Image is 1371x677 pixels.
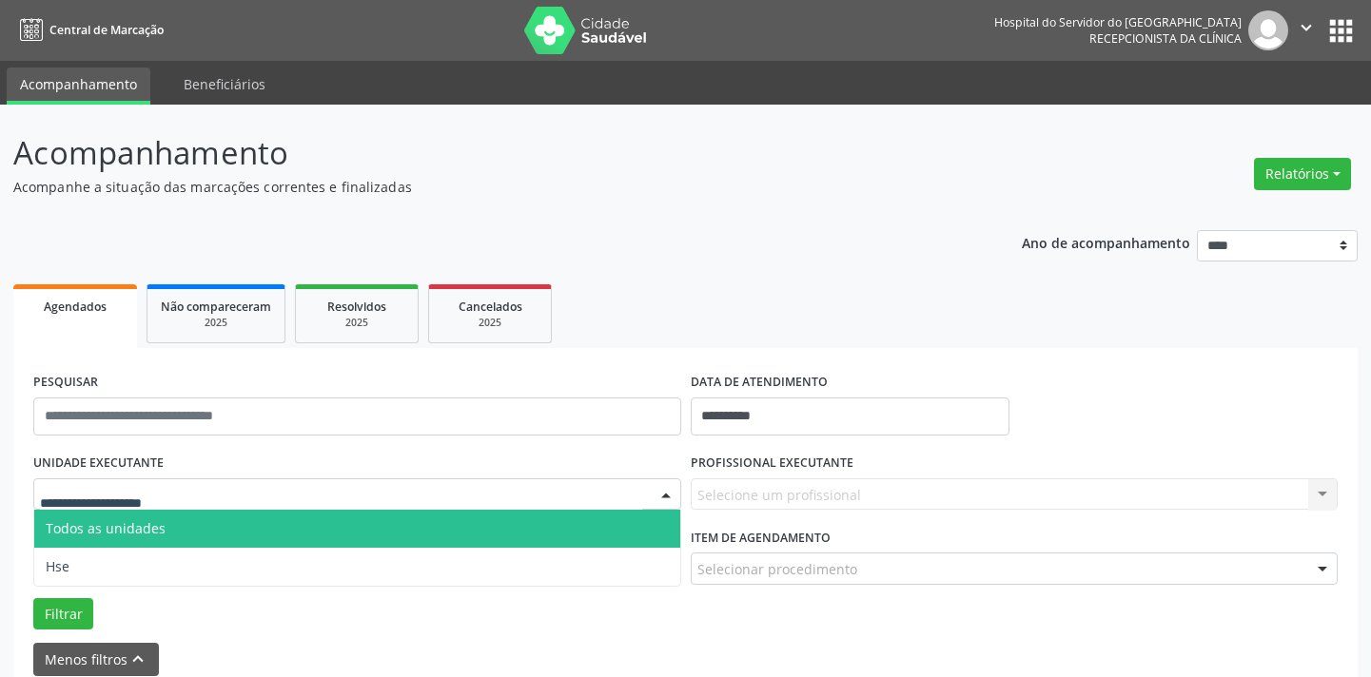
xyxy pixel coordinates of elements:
p: Acompanhamento [13,129,954,177]
span: Cancelados [459,299,522,315]
div: 2025 [161,316,271,330]
a: Beneficiários [170,68,279,101]
button: Filtrar [33,598,93,630]
a: Central de Marcação [13,14,164,46]
span: Resolvidos [327,299,386,315]
div: 2025 [309,316,404,330]
label: DATA DE ATENDIMENTO [691,368,828,397]
button: apps [1324,14,1358,48]
label: UNIDADE EXECUTANTE [33,449,164,478]
button: Relatórios [1254,158,1351,190]
button: Menos filtroskeyboard_arrow_up [33,643,159,676]
span: Todos as unidades [46,519,166,537]
div: 2025 [442,316,538,330]
a: Acompanhamento [7,68,150,105]
span: Recepcionista da clínica [1089,30,1242,47]
div: Hospital do Servidor do [GEOGRAPHIC_DATA] [994,14,1242,30]
p: Ano de acompanhamento [1022,230,1190,254]
p: Acompanhe a situação das marcações correntes e finalizadas [13,177,954,197]
span: Central de Marcação [49,22,164,38]
label: Item de agendamento [691,523,831,552]
label: PROFISSIONAL EXECUTANTE [691,449,853,478]
span: Hse [46,557,69,575]
img: img [1248,10,1288,50]
span: Agendados [44,299,107,315]
span: Não compareceram [161,299,271,315]
i: keyboard_arrow_up [127,648,148,669]
span: Selecionar procedimento [697,559,857,579]
button:  [1288,10,1324,50]
i:  [1296,17,1317,38]
label: PESQUISAR [33,368,98,397]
